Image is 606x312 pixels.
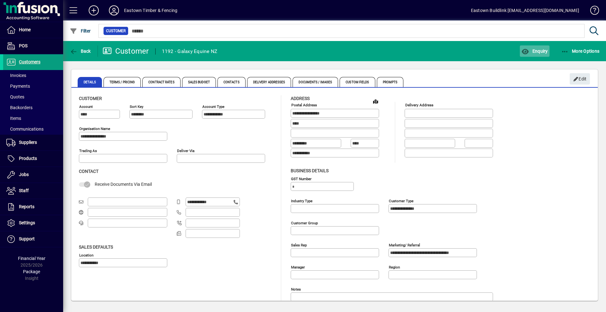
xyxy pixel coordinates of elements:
span: Suppliers [19,140,37,145]
a: Backorders [3,102,63,113]
button: Filter [68,25,92,37]
app-page-header-button: Back [63,45,98,57]
mat-label: Industry type [291,198,312,203]
span: Custom Fields [340,77,375,87]
span: Customer [106,28,126,34]
span: More Options [561,49,600,54]
a: Quotes [3,91,63,102]
a: Jobs [3,167,63,183]
button: Add [84,5,104,16]
a: Settings [3,215,63,231]
mat-label: Manager [291,265,305,269]
mat-label: Notes [291,287,301,291]
mat-label: Deliver via [177,149,194,153]
span: Address [291,96,310,101]
span: Contact [79,169,98,174]
a: Items [3,113,63,124]
span: Contacts [217,77,246,87]
span: Communications [6,127,44,132]
a: Invoices [3,70,63,81]
div: 1192 - Galaxy Equine NZ [162,46,217,56]
span: Backorders [6,105,33,110]
a: Staff [3,183,63,199]
mat-label: Customer type [389,198,413,203]
mat-label: Organisation name [79,127,110,131]
span: Prompts [377,77,404,87]
a: Home [3,22,63,38]
span: Sales defaults [79,244,113,250]
span: Business details [291,168,329,173]
span: Documents / Images [293,77,338,87]
span: Staff [19,188,29,193]
button: Back [68,45,92,57]
span: Enquiry [521,49,548,54]
a: View on map [371,96,381,106]
mat-label: Account Type [202,104,224,109]
mat-label: Region [389,265,400,269]
span: Invoices [6,73,26,78]
a: Knowledge Base [585,1,598,22]
span: POS [19,43,27,48]
span: Sales Budget [182,77,216,87]
span: Delivery Addresses [247,77,291,87]
mat-label: Customer group [291,221,318,225]
span: Terms / Pricing [104,77,141,87]
mat-label: Location [79,253,93,257]
span: Quotes [6,94,24,99]
mat-label: Sort key [130,104,143,109]
mat-label: GST Number [291,176,312,181]
span: Edit [573,74,587,84]
span: Support [19,236,35,241]
mat-label: Trading as [79,149,97,153]
span: Back [70,49,91,54]
div: Eastown Buildlink [EMAIL_ADDRESS][DOMAIN_NAME] [471,5,579,15]
div: Customer [103,46,149,56]
span: Contract Rates [142,77,180,87]
span: Financial Year [18,256,45,261]
a: POS [3,38,63,54]
button: Profile [104,5,124,16]
span: Settings [19,220,35,225]
span: Customer [79,96,102,101]
div: Eastown Timber & Fencing [124,5,177,15]
a: Products [3,151,63,167]
button: Enquiry [520,45,549,57]
mat-label: Sales rep [291,243,307,247]
span: Jobs [19,172,29,177]
span: Products [19,156,37,161]
span: Home [19,27,31,32]
button: More Options [560,45,601,57]
mat-label: Marketing/ Referral [389,243,420,247]
span: Receive Documents Via Email [95,182,152,187]
a: Communications [3,124,63,134]
button: Edit [570,73,590,85]
span: Customers [19,59,40,64]
mat-label: Account [79,104,93,109]
a: Reports [3,199,63,215]
span: Package [23,269,40,274]
span: Payments [6,84,30,89]
a: Suppliers [3,135,63,150]
span: Details [78,77,102,87]
a: Support [3,231,63,247]
span: Items [6,116,21,121]
span: Reports [19,204,34,209]
span: Filter [70,28,91,33]
a: Payments [3,81,63,91]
